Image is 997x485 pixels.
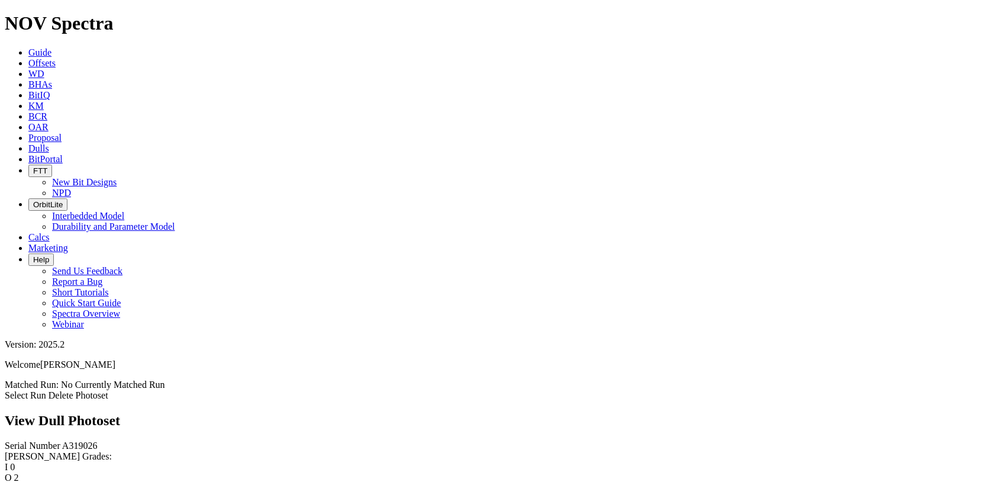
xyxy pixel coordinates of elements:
a: Select Run [5,390,46,400]
span: Help [33,255,49,264]
label: I [5,462,8,472]
span: 0 [10,462,15,472]
span: OrbitLite [33,200,63,209]
div: [PERSON_NAME] Grades: [5,451,992,462]
a: Send Us Feedback [52,266,122,276]
a: Report a Bug [52,277,102,287]
a: Calcs [28,232,50,242]
label: Serial Number [5,441,60,451]
a: Interbedded Model [52,211,124,221]
span: 2 [14,473,19,483]
a: Offsets [28,58,56,68]
a: OAR [28,122,49,132]
a: Spectra Overview [52,309,120,319]
a: BitIQ [28,90,50,100]
a: BHAs [28,79,52,89]
span: FTT [33,166,47,175]
a: Guide [28,47,51,57]
p: Welcome [5,359,992,370]
a: Proposal [28,133,62,143]
a: Durability and Parameter Model [52,221,175,232]
a: Short Tutorials [52,287,109,297]
a: Quick Start Guide [52,298,121,308]
button: FTT [28,165,52,177]
label: O [5,473,12,483]
a: KM [28,101,44,111]
a: BitPortal [28,154,63,164]
a: NPD [52,188,71,198]
a: Webinar [52,319,84,329]
span: Matched Run: [5,380,59,390]
a: Dulls [28,143,49,153]
a: WD [28,69,44,79]
div: Version: 2025.2 [5,339,992,350]
a: New Bit Designs [52,177,117,187]
span: A319026 [62,441,98,451]
button: Help [28,253,54,266]
h2: View Dull Photoset [5,413,992,429]
span: No Currently Matched Run [61,380,165,390]
a: Marketing [28,243,68,253]
h1: NOV Spectra [5,12,992,34]
a: Delete Photoset [49,390,108,400]
button: OrbitLite [28,198,67,211]
a: BCR [28,111,47,121]
span: [PERSON_NAME] [40,359,115,370]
